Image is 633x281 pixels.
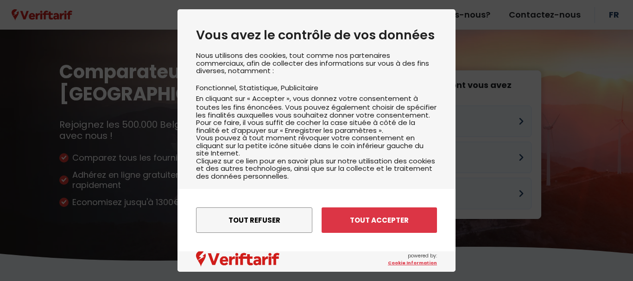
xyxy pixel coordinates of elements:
li: Fonctionnel [196,83,239,93]
li: Publicitaire [281,83,318,93]
div: Nous utilisons des cookies, tout comme nos partenaires commerciaux, afin de collecter des informa... [196,52,437,224]
img: logo [196,251,279,267]
button: Tout accepter [322,207,437,233]
span: powered by: [388,252,437,266]
div: menu [177,189,456,251]
a: Cookie Information [388,260,437,266]
li: Statistique [239,83,281,93]
h2: Vous avez le contrôle de vos données [196,28,437,43]
a: En savoir plus sur les cookies [196,187,437,198]
button: Tout refuser [196,207,312,233]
